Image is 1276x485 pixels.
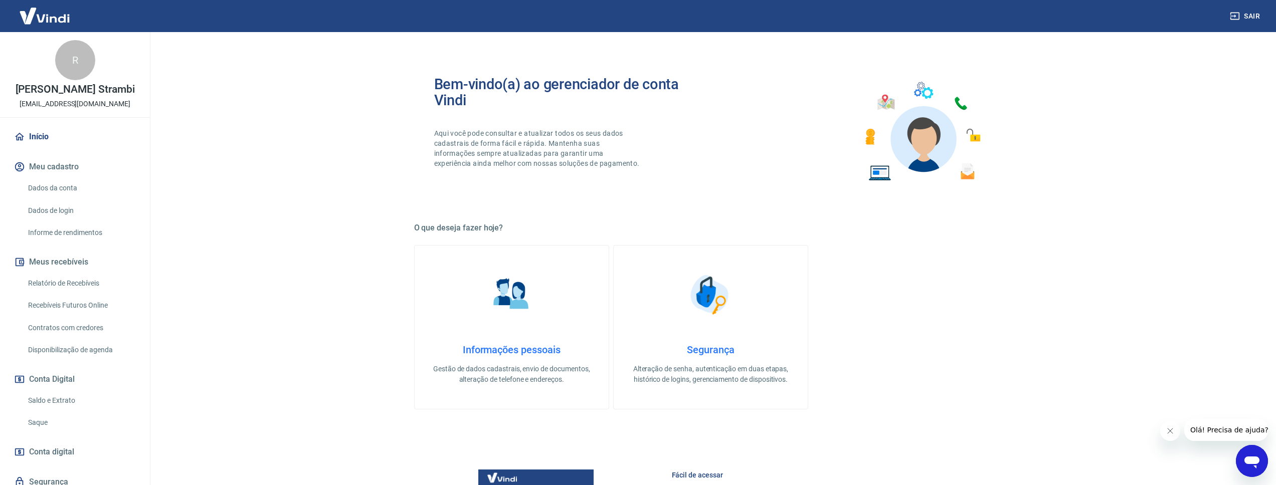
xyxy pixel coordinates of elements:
[24,390,138,411] a: Saldo e Extrato
[1228,7,1264,26] button: Sair
[12,156,138,178] button: Meu cadastro
[6,7,84,15] span: Olá! Precisa de ajuda?
[55,40,95,80] div: R
[434,76,711,108] h2: Bem-vindo(a) ao gerenciador de conta Vindi
[12,441,138,463] a: Conta digital
[613,245,808,409] a: SegurançaSegurançaAlteração de senha, autenticação em duas etapas, histórico de logins, gerenciam...
[630,364,792,385] p: Alteração de senha, autenticação em duas etapas, histórico de logins, gerenciamento de dispositivos.
[12,1,77,31] img: Vindi
[414,223,1008,233] h5: O que deseja fazer hoje?
[856,76,988,187] img: Imagem de um avatar masculino com diversos icones exemplificando as funcionalidades do gerenciado...
[672,470,984,480] h6: Fácil de acessar
[434,128,642,168] p: Aqui você pode consultar e atualizar todos os seus dados cadastrais de forma fácil e rápida. Mant...
[12,368,138,390] button: Conta Digital
[24,340,138,360] a: Disponibilização de agenda
[24,318,138,338] a: Contratos com credores
[12,126,138,148] a: Início
[20,99,130,109] p: [EMAIL_ADDRESS][DOMAIN_NAME]
[24,273,138,294] a: Relatório de Recebíveis
[486,270,536,320] img: Informações pessoais
[630,344,792,356] h4: Segurança
[1160,421,1180,441] iframe: Fechar mensagem
[24,295,138,316] a: Recebíveis Futuros Online
[414,245,609,409] a: Informações pessoaisInformações pessoaisGestão de dados cadastrais, envio de documentos, alteraçã...
[24,200,138,221] a: Dados de login
[431,364,593,385] p: Gestão de dados cadastrais, envio de documentos, alteração de telefone e endereços.
[24,412,138,433] a: Saque
[1184,419,1268,441] iframe: Mensagem da empresa
[431,344,593,356] h4: Informações pessoais
[16,84,135,95] p: [PERSON_NAME] Strambi
[24,178,138,198] a: Dados da conta
[1236,445,1268,477] iframe: Botão para abrir a janela de mensagens
[685,270,736,320] img: Segurança
[29,445,74,459] span: Conta digital
[24,222,138,243] a: Informe de rendimentos
[12,251,138,273] button: Meus recebíveis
